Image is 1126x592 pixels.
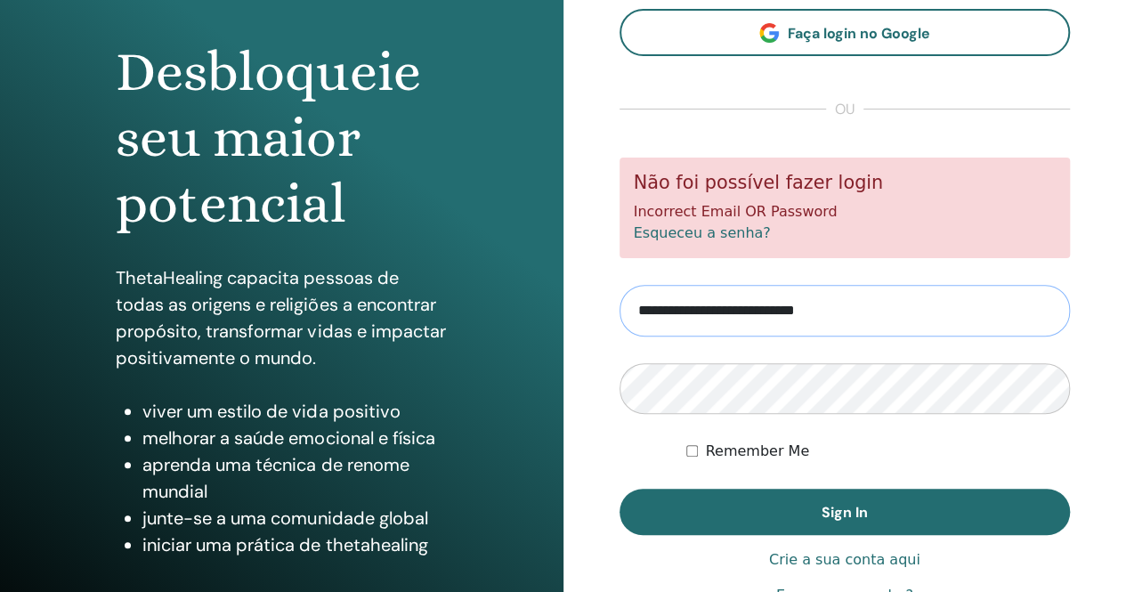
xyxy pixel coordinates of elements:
span: Faça login no Google [788,24,930,43]
h1: Desbloqueie seu maior potencial [116,39,447,238]
p: ThetaHealing capacita pessoas de todas as origens e religiões a encontrar propósito, transformar ... [116,264,447,371]
label: Remember Me [705,441,809,462]
div: Incorrect Email OR Password [620,158,1071,258]
a: Faça login no Google [620,9,1071,56]
li: junte-se a uma comunidade global [142,505,447,531]
li: melhorar a saúde emocional e física [142,425,447,451]
a: Esqueceu a senha? [634,224,771,241]
a: Crie a sua conta aqui [769,549,920,571]
li: aprenda uma técnica de renome mundial [142,451,447,505]
h5: Não foi possível fazer login [634,172,1057,194]
button: Sign In [620,489,1071,535]
div: Keep me authenticated indefinitely or until I manually logout [686,441,1070,462]
span: ou [826,99,863,120]
li: iniciar uma prática de thetahealing [142,531,447,558]
span: Sign In [822,503,868,522]
li: viver um estilo de vida positivo [142,398,447,425]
